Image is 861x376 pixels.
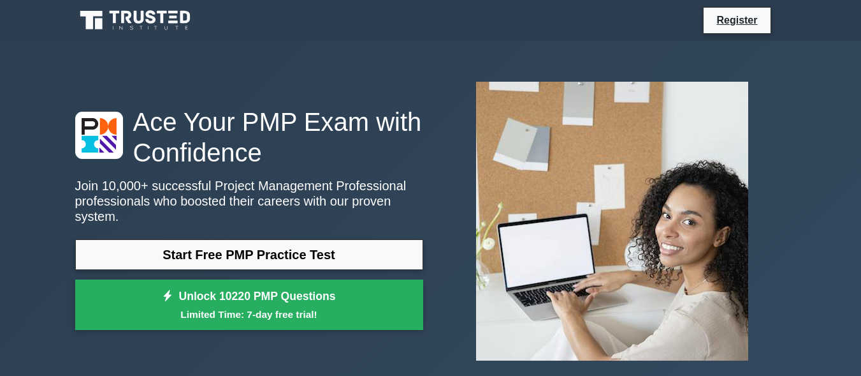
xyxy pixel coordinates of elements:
[75,239,423,270] a: Start Free PMP Practice Test
[709,12,765,28] a: Register
[91,307,407,322] small: Limited Time: 7-day free trial!
[75,178,423,224] p: Join 10,000+ successful Project Management Professional professionals who boosted their careers w...
[75,280,423,331] a: Unlock 10220 PMP QuestionsLimited Time: 7-day free trial!
[75,107,423,168] h1: Ace Your PMP Exam with Confidence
